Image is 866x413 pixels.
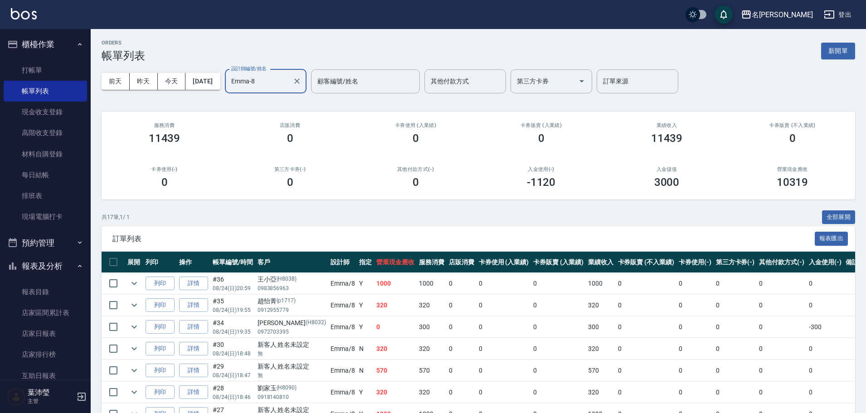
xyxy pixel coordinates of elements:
td: 0 [807,338,844,360]
a: 詳情 [179,320,208,334]
th: 展開 [125,252,143,273]
h3: 帳單列表 [102,49,145,62]
td: 0 [531,295,586,316]
td: 0 [477,338,531,360]
p: (H8038) [277,275,297,284]
div: 劉家玉 [258,384,326,393]
h2: 入金使用(-) [489,166,593,172]
button: 名[PERSON_NAME] [737,5,817,24]
div: 王小亞 [258,275,326,284]
p: 主管 [28,397,74,405]
a: 店家日報表 [4,323,87,344]
th: 入金使用(-) [807,252,844,273]
td: 0 [616,360,676,381]
td: 0 [616,316,676,338]
td: 320 [586,295,616,316]
a: 詳情 [179,277,208,291]
button: 櫃檯作業 [4,33,87,56]
a: 新開單 [821,46,855,55]
td: Y [357,316,374,338]
button: expand row [127,342,141,355]
td: 0 [477,360,531,381]
td: 0 [616,382,676,403]
td: 0 [447,295,477,316]
span: 訂單列表 [112,234,815,243]
td: 570 [586,360,616,381]
h3: 11439 [651,132,683,145]
a: 詳情 [179,385,208,399]
h2: ORDERS [102,40,145,46]
p: (H8032) [306,318,326,328]
img: Person [7,388,25,406]
td: Emma /8 [328,338,357,360]
h2: 店販消費 [238,122,342,128]
th: 營業現金應收 [374,252,417,273]
button: 報表匯出 [815,232,848,246]
a: 詳情 [179,342,208,356]
a: 帳單列表 [4,81,87,102]
button: Clear [291,75,303,87]
a: 店家排行榜 [4,344,87,365]
td: Emma /8 [328,273,357,294]
td: 0 [757,338,807,360]
h2: 業績收入 [615,122,719,128]
button: expand row [127,320,141,334]
td: N [357,360,374,381]
td: 0 [531,382,586,403]
td: 0 [714,338,757,360]
h3: 0 [413,132,419,145]
th: 操作 [177,252,210,273]
td: 0 [676,382,714,403]
button: 列印 [146,364,175,378]
td: 300 [417,316,447,338]
button: 列印 [146,298,175,312]
p: 08/24 (日) 18:46 [213,393,253,401]
h2: 卡券使用 (入業績) [364,122,467,128]
td: 0 [531,316,586,338]
a: 店家區間累計表 [4,302,87,323]
td: #28 [210,382,255,403]
button: 列印 [146,385,175,399]
td: Emma /8 [328,316,357,338]
h3: 0 [287,176,293,189]
button: 列印 [146,277,175,291]
h2: 卡券使用(-) [112,166,216,172]
button: 列印 [146,320,175,334]
h3: 0 [538,132,545,145]
td: 320 [374,382,417,403]
td: #35 [210,295,255,316]
td: Emma /8 [328,382,357,403]
td: -300 [807,316,844,338]
th: 服務消費 [417,252,447,273]
td: 0 [447,382,477,403]
h3: 服務消費 [112,122,216,128]
p: 08/24 (日) 19:55 [213,306,253,314]
div: [PERSON_NAME] [258,318,326,328]
h3: 3000 [654,176,680,189]
a: 詳情 [179,298,208,312]
button: 今天 [158,73,186,90]
td: 0 [676,273,714,294]
td: 1000 [417,273,447,294]
div: 新客人 姓名未設定 [258,340,326,350]
p: (p1717) [277,296,296,306]
td: 0 [477,273,531,294]
p: (H8090) [277,384,297,393]
td: 0 [447,360,477,381]
td: 0 [477,316,531,338]
td: 0 [714,382,757,403]
th: 卡券販賣 (不入業績) [616,252,676,273]
td: 320 [586,382,616,403]
h3: 0 [789,132,796,145]
td: 0 [807,273,844,294]
a: 現場電腦打卡 [4,206,87,227]
p: 0918140810 [258,393,326,401]
button: 前天 [102,73,130,90]
td: Emma /8 [328,360,357,381]
h2: 卡券販賣 (入業績) [489,122,593,128]
h2: 第三方卡券(-) [238,166,342,172]
td: 320 [417,382,447,403]
th: 卡券使用 (入業績) [477,252,531,273]
th: 第三方卡券(-) [714,252,757,273]
p: 0972703395 [258,328,326,336]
